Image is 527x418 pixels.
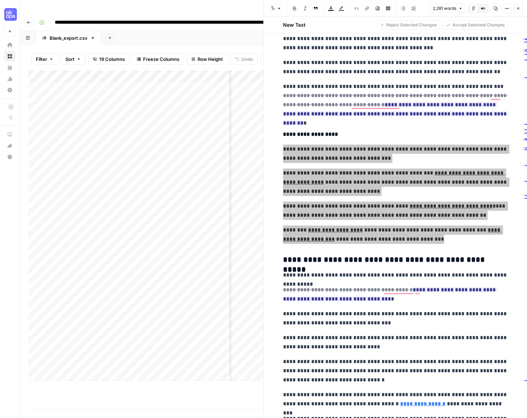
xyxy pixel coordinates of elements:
[5,140,15,151] div: What's new?
[50,34,88,42] div: Blank_export.csv
[4,62,15,73] a: Your Data
[88,53,129,65] button: 19 Columns
[4,140,15,151] button: What's new?
[4,39,15,51] a: Home
[4,8,17,21] img: Cohort 4 Logo
[61,53,85,65] button: Sort
[452,22,505,28] span: Accept Selected Changes
[4,51,15,62] a: Browse
[132,53,184,65] button: Freeze Columns
[36,31,101,45] a: Blank_export.csv
[99,56,125,63] span: 19 Columns
[241,56,253,63] span: Undo
[65,56,75,63] span: Sort
[143,56,179,63] span: Freeze Columns
[36,56,47,63] span: Filter
[443,20,508,30] button: Accept Selected Changes
[4,6,15,23] button: Workspace: Cohort 4
[4,73,15,84] a: Usage
[4,129,15,140] a: AirOps Academy
[198,56,223,63] span: Row Height
[283,21,306,28] h2: New Text
[433,5,456,12] span: 2,281 words
[4,84,15,96] a: Settings
[230,53,258,65] button: Undo
[377,20,440,30] button: Reject Selected Changes
[430,4,466,13] button: 2,281 words
[187,53,227,65] button: Row Height
[31,53,58,65] button: Filter
[4,151,15,163] button: Help + Support
[386,22,437,28] span: Reject Selected Changes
